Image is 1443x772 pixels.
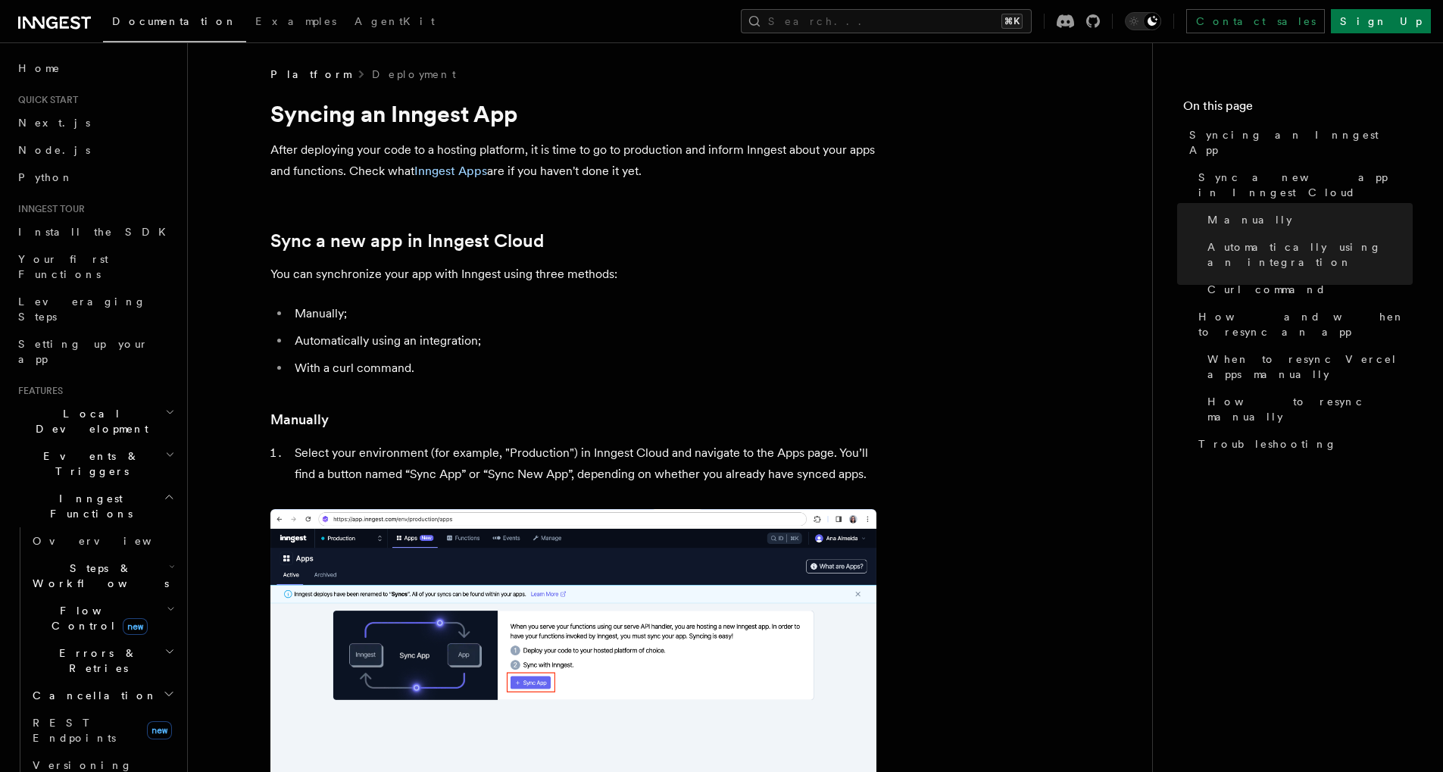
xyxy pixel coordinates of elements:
span: Home [18,61,61,76]
a: Troubleshooting [1192,430,1413,458]
span: Versioning [33,759,133,771]
a: How and when to resync an app [1192,303,1413,345]
a: Home [12,55,178,82]
button: Cancellation [27,682,178,709]
span: Automatically using an integration [1207,239,1413,270]
span: Cancellation [27,688,158,703]
a: Documentation [103,5,246,42]
p: You can synchronize your app with Inngest using three methods: [270,264,876,285]
li: Automatically using an integration; [290,330,876,352]
span: Features [12,385,63,397]
a: Node.js [12,136,178,164]
a: AgentKit [345,5,444,41]
button: Steps & Workflows [27,555,178,597]
a: How to resync manually [1201,388,1413,430]
span: Events & Triggers [12,449,165,479]
span: Local Development [12,406,165,436]
a: Install the SDK [12,218,178,245]
span: When to resync Vercel apps manually [1207,352,1413,382]
p: After deploying your code to a hosting platform, it is time to go to production and inform Innges... [270,139,876,182]
span: Overview [33,535,189,547]
span: REST Endpoints [33,717,116,744]
a: When to resync Vercel apps manually [1201,345,1413,388]
span: Steps & Workflows [27,561,169,591]
span: Platform [270,67,351,82]
a: Sync a new app in Inngest Cloud [1192,164,1413,206]
a: Setting up your app [12,330,178,373]
span: Errors & Retries [27,645,164,676]
span: Next.js [18,117,90,129]
span: Flow Control [27,603,167,633]
span: Sync a new app in Inngest Cloud [1198,170,1413,200]
span: Setting up your app [18,338,148,365]
span: Python [18,171,73,183]
a: Automatically using an integration [1201,233,1413,276]
button: Search...⌘K [741,9,1032,33]
h4: On this page [1183,97,1413,121]
li: With a curl command. [290,358,876,379]
span: new [147,721,172,739]
span: Manually [1207,212,1292,227]
button: Toggle dark mode [1125,12,1161,30]
a: Your first Functions [12,245,178,288]
button: Flow Controlnew [27,597,178,639]
a: Deployment [372,67,456,82]
button: Events & Triggers [12,442,178,485]
span: AgentKit [355,15,435,27]
a: Overview [27,527,178,555]
span: Inngest tour [12,203,85,215]
span: Install the SDK [18,226,175,238]
span: How and when to resync an app [1198,309,1413,339]
li: Select your environment (for example, "Production") in Inngest Cloud and navigate to the Apps pag... [290,442,876,485]
a: REST Endpointsnew [27,709,178,752]
span: Documentation [112,15,237,27]
a: Syncing an Inngest App [1183,121,1413,164]
span: Node.js [18,144,90,156]
a: Sync a new app in Inngest Cloud [270,230,544,252]
span: new [123,618,148,635]
a: Next.js [12,109,178,136]
a: Curl command [1201,276,1413,303]
a: Sign Up [1331,9,1431,33]
a: Examples [246,5,345,41]
a: Leveraging Steps [12,288,178,330]
span: Quick start [12,94,78,106]
a: Python [12,164,178,191]
span: Examples [255,15,336,27]
a: Contact sales [1186,9,1325,33]
span: Curl command [1207,282,1326,297]
li: Manually; [290,303,876,324]
span: Your first Functions [18,253,108,280]
button: Inngest Functions [12,485,178,527]
button: Local Development [12,400,178,442]
span: Leveraging Steps [18,295,146,323]
span: Troubleshooting [1198,436,1337,452]
kbd: ⌘K [1001,14,1023,29]
span: Syncing an Inngest App [1189,127,1413,158]
a: Manually [270,409,329,430]
span: Inngest Functions [12,491,164,521]
button: Errors & Retries [27,639,178,682]
h1: Syncing an Inngest App [270,100,876,127]
a: Manually [1201,206,1413,233]
a: Inngest Apps [414,164,487,178]
span: How to resync manually [1207,394,1413,424]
